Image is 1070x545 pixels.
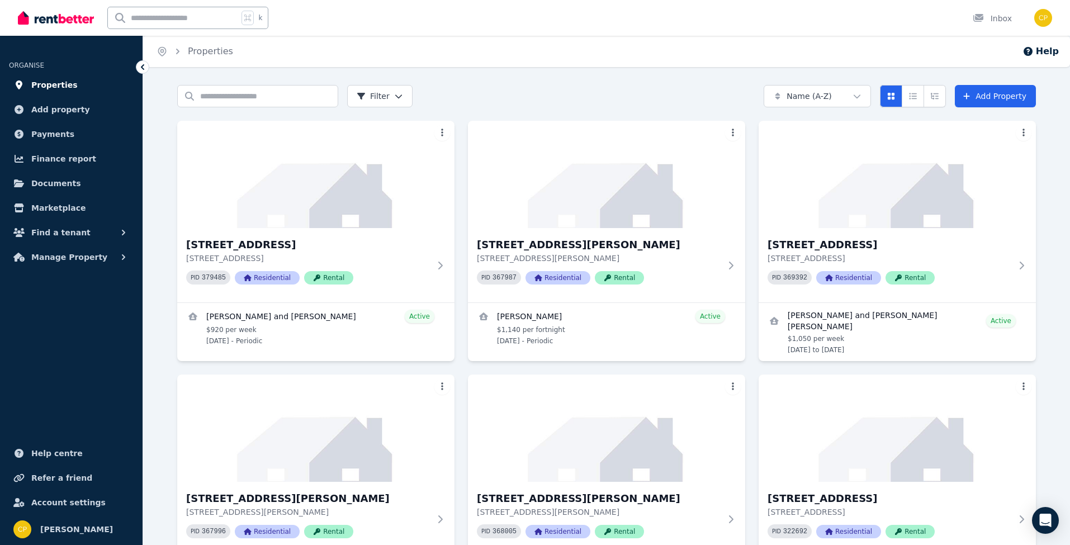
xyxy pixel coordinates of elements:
[9,61,44,69] span: ORGANISE
[31,152,96,165] span: Finance report
[9,467,134,489] a: Refer a friend
[768,491,1011,506] h3: [STREET_ADDRESS]
[1016,125,1031,141] button: More options
[924,85,946,107] button: Expanded list view
[177,375,454,482] img: 3/75 Griffiths St, Balgowlah
[1034,9,1052,27] img: Colin Panagakis
[468,121,745,228] img: 1/75 Griffiths St, Balgowlah
[186,506,430,518] p: [STREET_ADDRESS][PERSON_NAME]
[177,121,454,228] img: 1/14 Waratah St, Balgowlah
[759,121,1036,228] img: 2/14 Waratah St, Balgowlah
[1016,379,1031,395] button: More options
[1022,45,1059,58] button: Help
[1032,507,1059,534] div: Open Intercom Messenger
[759,303,1036,361] a: View details for Ms Anna Fyfe and Mr James Fyfe
[468,375,745,482] img: 4/75 Griffiths St, Balgowlah
[768,506,1011,518] p: [STREET_ADDRESS]
[31,177,81,190] span: Documents
[186,491,430,506] h3: [STREET_ADDRESS][PERSON_NAME]
[202,528,226,535] code: 367996
[525,525,590,538] span: Residential
[31,201,86,215] span: Marketplace
[177,303,454,352] a: View details for Rex and Rex Norman
[235,271,300,285] span: Residential
[783,274,807,282] code: 369392
[902,85,924,107] button: Compact list view
[177,121,454,302] a: 1/14 Waratah St, Balgowlah[STREET_ADDRESS][STREET_ADDRESS]PID 379485ResidentialRental
[188,46,233,56] a: Properties
[955,85,1036,107] a: Add Property
[31,78,78,92] span: Properties
[31,447,83,460] span: Help centre
[764,85,871,107] button: Name (A-Z)
[191,274,200,281] small: PID
[18,10,94,26] img: RentBetter
[477,491,721,506] h3: [STREET_ADDRESS][PERSON_NAME]
[787,91,832,102] span: Name (A-Z)
[9,442,134,465] a: Help centre
[481,528,490,534] small: PID
[772,528,781,534] small: PID
[191,528,200,534] small: PID
[31,496,106,509] span: Account settings
[768,237,1011,253] h3: [STREET_ADDRESS]
[477,237,721,253] h3: [STREET_ADDRESS][PERSON_NAME]
[9,491,134,514] a: Account settings
[304,525,353,538] span: Rental
[31,127,74,141] span: Payments
[468,303,745,352] a: View details for Ms Edina Heath
[9,98,134,121] a: Add property
[31,250,107,264] span: Manage Property
[477,253,721,264] p: [STREET_ADDRESS][PERSON_NAME]
[258,13,262,22] span: k
[434,125,450,141] button: More options
[9,221,134,244] button: Find a tenant
[493,274,517,282] code: 367987
[357,91,390,102] span: Filter
[31,471,92,485] span: Refer a friend
[880,85,946,107] div: View options
[235,525,300,538] span: Residential
[816,271,881,285] span: Residential
[31,226,91,239] span: Find a tenant
[31,103,90,116] span: Add property
[468,121,745,302] a: 1/75 Griffiths St, Balgowlah[STREET_ADDRESS][PERSON_NAME][STREET_ADDRESS][PERSON_NAME]PID 367987R...
[347,85,413,107] button: Filter
[143,36,247,67] nav: Breadcrumb
[202,274,226,282] code: 379485
[783,528,807,535] code: 322692
[886,271,935,285] span: Rental
[525,271,590,285] span: Residential
[493,528,517,535] code: 368005
[477,506,721,518] p: [STREET_ADDRESS][PERSON_NAME]
[434,379,450,395] button: More options
[304,271,353,285] span: Rental
[481,274,490,281] small: PID
[759,121,1036,302] a: 2/14 Waratah St, Balgowlah[STREET_ADDRESS][STREET_ADDRESS]PID 369392ResidentialRental
[186,237,430,253] h3: [STREET_ADDRESS]
[768,253,1011,264] p: [STREET_ADDRESS]
[13,520,31,538] img: Colin Panagakis
[9,246,134,268] button: Manage Property
[725,379,741,395] button: More options
[973,13,1012,24] div: Inbox
[816,525,881,538] span: Residential
[9,148,134,170] a: Finance report
[9,74,134,96] a: Properties
[186,253,430,264] p: [STREET_ADDRESS]
[40,523,113,536] span: [PERSON_NAME]
[9,172,134,195] a: Documents
[595,525,644,538] span: Rental
[9,197,134,219] a: Marketplace
[725,125,741,141] button: More options
[759,375,1036,482] img: 17 Coleridge Street, Leichhardt
[880,85,902,107] button: Card view
[772,274,781,281] small: PID
[9,123,134,145] a: Payments
[595,271,644,285] span: Rental
[886,525,935,538] span: Rental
